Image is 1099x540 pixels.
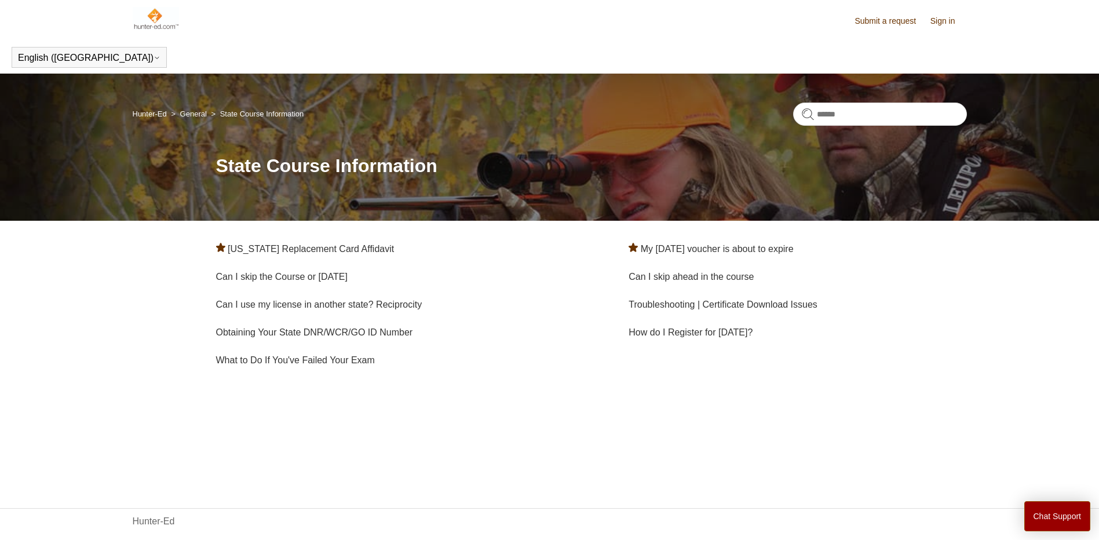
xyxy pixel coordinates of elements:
[133,110,169,118] li: Hunter-Ed
[629,272,754,282] a: Can I skip ahead in the course
[793,103,967,126] input: Search
[629,243,638,252] svg: Promoted article
[216,327,413,337] a: Obtaining Your State DNR/WCR/GO ID Number
[180,110,207,118] a: General
[1024,501,1091,531] button: Chat Support
[855,15,928,27] a: Submit a request
[209,110,304,118] li: State Course Information
[216,272,348,282] a: Can I skip the Course or [DATE]
[133,7,180,30] img: Hunter-Ed Help Center home page
[18,53,160,63] button: English ([GEOGRAPHIC_DATA])
[133,515,175,528] a: Hunter-Ed
[228,244,394,254] a: [US_STATE] Replacement Card Affidavit
[169,110,209,118] li: General
[220,110,304,118] a: State Course Information
[216,300,422,309] a: Can I use my license in another state? Reciprocity
[216,243,225,252] svg: Promoted article
[930,15,967,27] a: Sign in
[216,355,375,365] a: What to Do If You've Failed Your Exam
[629,300,817,309] a: Troubleshooting | Certificate Download Issues
[629,327,753,337] a: How do I Register for [DATE]?
[641,244,794,254] a: My [DATE] voucher is about to expire
[216,152,967,180] h1: State Course Information
[133,110,167,118] a: Hunter-Ed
